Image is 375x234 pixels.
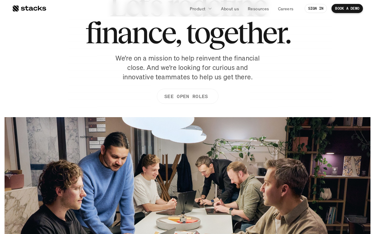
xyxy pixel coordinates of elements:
[112,54,263,81] p: We’re on a mission to help reinvent the financial close. And we’re looking for curious and innova...
[308,6,324,11] p: SIGN IN
[190,5,206,12] p: Product
[278,5,294,12] p: Careers
[221,5,239,12] p: About us
[164,92,208,101] p: SEE OPEN ROLES
[217,3,243,14] a: About us
[248,5,269,12] p: Resources
[331,4,363,13] a: BOOK A DEMO
[274,3,297,14] a: Careers
[157,89,218,104] a: SEE OPEN ROLES
[305,4,327,13] a: SIGN IN
[335,6,359,11] p: BOOK A DEMO
[244,3,273,14] a: Resources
